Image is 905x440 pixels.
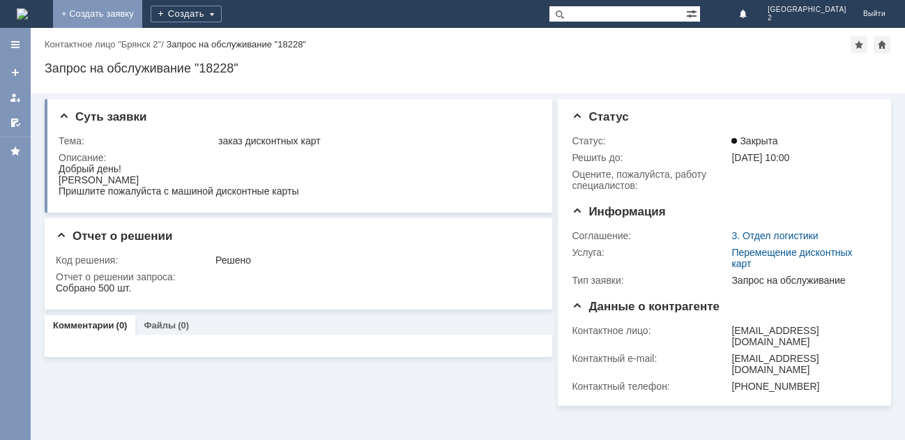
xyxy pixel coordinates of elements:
div: Oцените, пожалуйста, работу специалистов: [572,169,729,191]
a: 3. Отдел логистики [731,230,818,241]
div: Контактный e-mail: [572,353,729,364]
span: 2 [768,14,846,22]
div: Запрос на обслуживание "18228" [166,39,306,50]
div: Запрос на обслуживание [731,275,871,286]
div: Запрос на обслуживание "18228" [45,61,891,75]
div: Решено [215,255,533,266]
div: Создать [151,6,222,22]
a: Создать заявку [4,61,26,84]
div: Код решения: [56,255,213,266]
div: Статус: [572,135,729,146]
div: [EMAIL_ADDRESS][DOMAIN_NAME] [731,353,871,375]
span: Статус [572,110,628,123]
a: Файлы [144,320,176,331]
div: [PHONE_NUMBER] [731,381,871,392]
div: / [45,39,166,50]
a: Мои заявки [4,86,26,109]
div: Решить до: [572,152,729,163]
div: Контактный телефон: [572,381,729,392]
div: Добавить в избранное [851,36,867,53]
span: [GEOGRAPHIC_DATA] [768,6,846,14]
a: Мои согласования [4,112,26,134]
span: Суть заявки [59,110,146,123]
div: [EMAIL_ADDRESS][DOMAIN_NAME] [731,325,871,347]
a: Комментарии [53,320,114,331]
div: Отчет о решении запроса: [56,271,536,282]
div: Описание: [59,152,536,163]
span: Информация [572,205,665,218]
div: Услуга: [572,247,729,258]
div: (0) [116,320,128,331]
div: заказ дисконтных карт [218,135,533,146]
div: (0) [178,320,189,331]
a: Контактное лицо "Брянск 2" [45,39,161,50]
span: Данные о контрагенте [572,300,720,313]
div: Соглашение: [572,230,729,241]
div: Сделать домашней страницей [874,36,890,53]
div: Контактное лицо: [572,325,729,336]
img: logo [17,8,28,20]
a: Перемещение дисконтных карт [731,247,852,269]
span: Отчет о решении [56,229,172,243]
span: Закрыта [731,135,777,146]
div: Тема: [59,135,215,146]
span: Расширенный поиск [686,6,700,20]
a: Перейти на домашнюю страницу [17,8,28,20]
span: [DATE] 10:00 [731,152,789,163]
div: Тип заявки: [572,275,729,286]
